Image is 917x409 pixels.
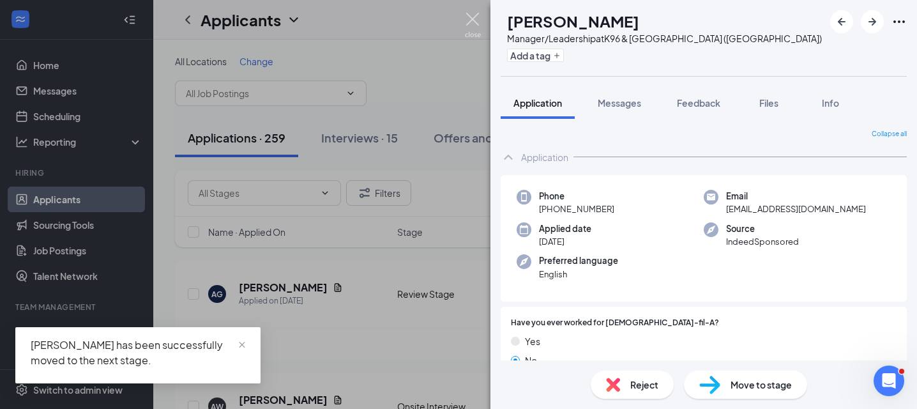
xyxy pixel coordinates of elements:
span: Have you ever worked for [DEMOGRAPHIC_DATA]-fil-A? [511,317,719,329]
span: Files [759,97,778,109]
span: close [238,341,246,350]
span: Preferred language [539,254,618,267]
span: Applied date [539,222,591,235]
span: [EMAIL_ADDRESS][DOMAIN_NAME] [726,203,866,215]
span: Feedback [677,97,720,109]
button: ArrowRight [861,10,884,33]
span: Source [726,222,799,235]
span: Move to stage [731,378,792,392]
span: Messages [598,97,641,109]
span: Email [726,190,866,203]
span: Info [822,97,839,109]
div: [PERSON_NAME] has been successfully moved to the next stage. [31,337,245,368]
svg: Ellipses [891,14,907,29]
span: IndeedSponsored [726,235,799,248]
span: Reject [630,378,658,392]
svg: ArrowRight [865,14,880,29]
span: Application [513,97,562,109]
svg: ChevronUp [501,150,516,165]
svg: ArrowLeftNew [834,14,849,29]
h1: [PERSON_NAME] [507,10,639,32]
button: PlusAdd a tag [507,49,564,62]
span: [DATE] [539,235,591,248]
iframe: Intercom live chat [874,366,904,396]
span: No [525,353,537,367]
span: Collapse all [872,129,907,139]
svg: Plus [553,52,561,59]
div: Manager/Leadership at K96 & [GEOGRAPHIC_DATA] ([GEOGRAPHIC_DATA]) [507,32,822,45]
div: Application [521,151,568,164]
span: [PHONE_NUMBER] [539,203,614,215]
span: Phone [539,190,614,203]
span: Yes [525,334,540,348]
button: ArrowLeftNew [830,10,853,33]
span: English [539,268,618,281]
